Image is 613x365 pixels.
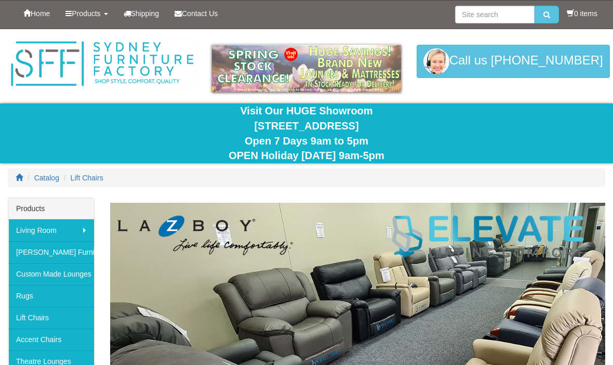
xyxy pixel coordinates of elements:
[58,1,115,27] a: Products
[567,8,597,19] li: 0 items
[72,9,100,18] span: Products
[8,103,605,163] div: Visit Our HUGE Showroom [STREET_ADDRESS] Open 7 Days 9am to 5pm OPEN Holiday [DATE] 9am-5pm
[8,307,94,329] a: Lift Chairs
[8,285,94,307] a: Rugs
[8,263,94,285] a: Custom Made Lounges
[8,198,94,219] div: Products
[131,9,159,18] span: Shipping
[212,45,401,92] img: spring-sale.gif
[8,40,196,88] img: Sydney Furniture Factory
[8,241,94,263] a: [PERSON_NAME] Furniture
[116,1,167,27] a: Shipping
[71,174,103,182] a: Lift Chairs
[34,174,59,182] a: Catalog
[8,219,94,241] a: Living Room
[167,1,225,27] a: Contact Us
[31,9,50,18] span: Home
[8,329,94,350] a: Accent Chairs
[16,1,58,27] a: Home
[455,6,535,23] input: Site search
[182,9,218,18] span: Contact Us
